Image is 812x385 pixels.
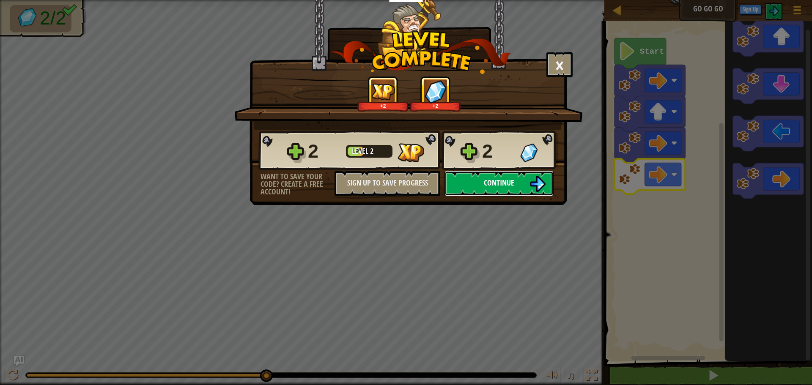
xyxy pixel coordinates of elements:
img: XP Gained [371,83,395,100]
div: 2 [482,138,515,165]
span: Level [352,146,370,156]
span: Continue [484,177,514,188]
img: XP Gained [398,143,424,162]
img: Gems Gained [425,80,447,103]
button: Continue [444,171,554,196]
div: Want to save your code? Create a free account! [261,173,335,196]
span: 2 [370,146,373,156]
button: Sign Up to Save Progress [335,171,440,196]
img: level_complete.png [329,31,511,74]
div: 2 [308,138,341,165]
img: Gems Gained [520,143,538,162]
img: Continue [529,176,546,192]
button: × [546,52,573,77]
div: +2 [411,103,459,109]
div: +2 [359,103,407,109]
